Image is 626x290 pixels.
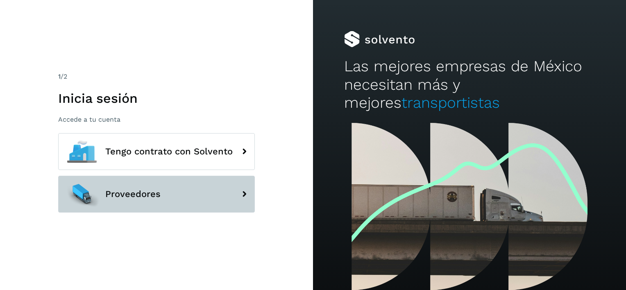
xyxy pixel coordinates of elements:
span: Tengo contrato con Solvento [105,147,233,156]
p: Accede a tu cuenta [58,116,255,123]
button: Proveedores [58,176,255,213]
span: transportistas [401,94,500,111]
span: Proveedores [105,189,161,199]
span: 1 [58,72,61,80]
div: /2 [58,72,255,82]
h2: Las mejores empresas de México necesitan más y mejores [344,57,594,112]
button: Tengo contrato con Solvento [58,133,255,170]
h1: Inicia sesión [58,91,255,106]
